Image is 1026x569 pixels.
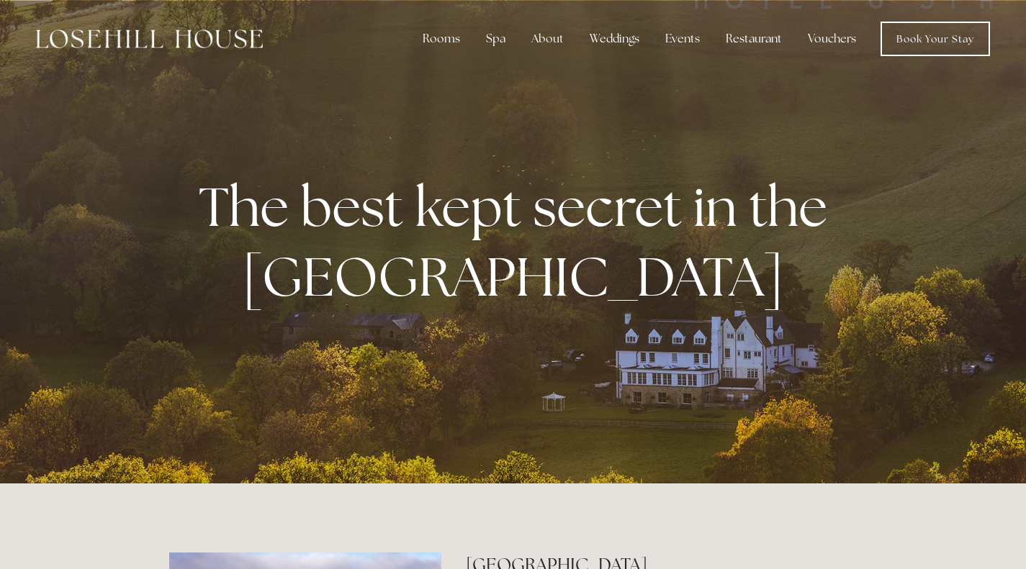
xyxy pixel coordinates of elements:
a: Book Your Stay [881,22,990,56]
div: Spa [474,24,517,53]
div: Rooms [411,24,472,53]
div: About [520,24,575,53]
div: Events [654,24,711,53]
a: Vouchers [796,24,868,53]
div: Restaurant [714,24,793,53]
strong: The best kept secret in the [GEOGRAPHIC_DATA] [199,171,839,312]
img: Losehill House [36,29,263,48]
div: Weddings [578,24,651,53]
